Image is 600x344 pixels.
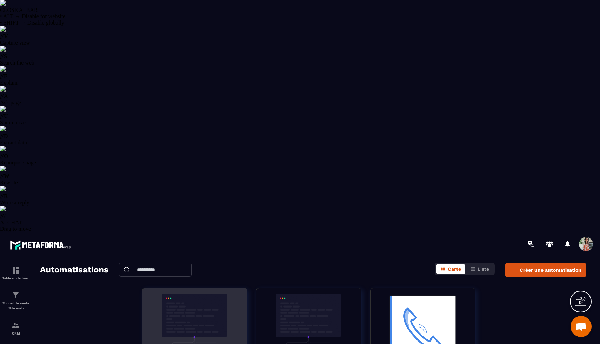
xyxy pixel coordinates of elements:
[12,266,20,275] img: formation
[12,291,20,299] img: formation
[436,264,465,274] button: Carte
[478,266,489,272] span: Liste
[2,301,30,311] p: Tunnel de vente Site web
[2,276,30,280] p: Tableau de bord
[466,264,493,274] button: Liste
[571,316,592,337] div: Ouvrir le chat
[505,263,586,277] button: Créer une automatisation
[448,266,461,272] span: Carte
[40,263,108,277] h2: Automatisations
[2,285,30,316] a: formationformationTunnel de vente Site web
[2,261,30,285] a: formationformationTableau de bord
[12,321,20,330] img: formation
[520,267,581,274] span: Créer une automatisation
[10,238,73,251] img: logo
[2,316,30,340] a: formationformationCRM
[2,331,30,335] p: CRM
